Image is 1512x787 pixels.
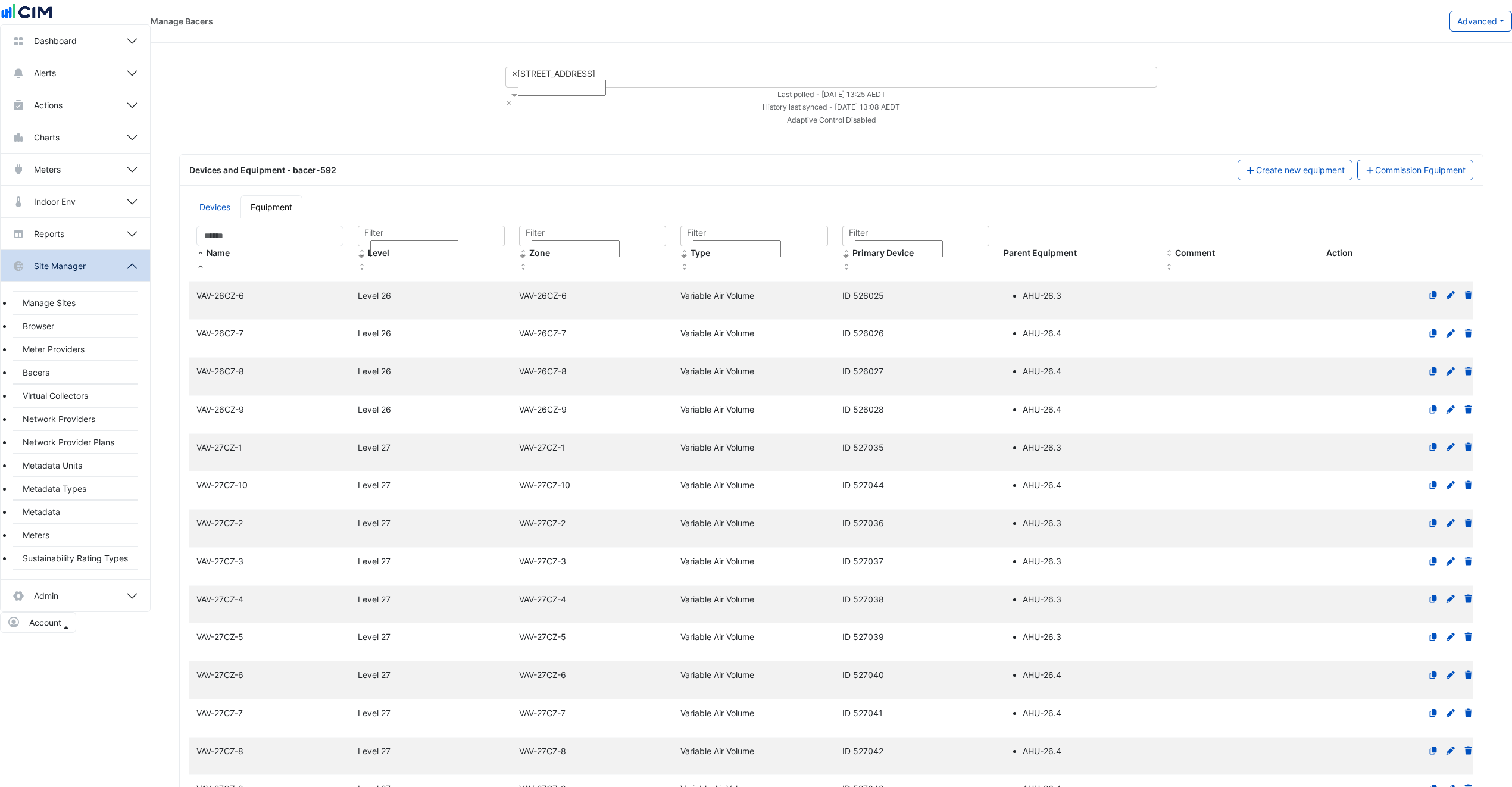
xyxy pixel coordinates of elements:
a: Virtual Collectors [13,384,138,407]
li: AHU-26.4 [1023,707,1151,720]
span: Variable Air Volume [680,670,754,680]
a: Meter Providers [13,338,138,361]
button: Alerts [1,57,150,89]
li: AHU-26.4 [1023,365,1151,379]
a: Equipment [240,195,302,218]
span: VAV-26CZ-8 [519,366,567,376]
span: Level 27 [358,518,391,528]
span: Variable Air Volume [680,291,754,301]
span: Variable Air Volume [680,594,754,604]
button: Reports [1,218,150,249]
a: Clone Equipment [1428,594,1439,604]
li: AHU-26.3 [1023,555,1151,569]
li: AHU-26.4 [1023,669,1151,682]
span: Type [691,248,710,258]
span: Level 26 [358,366,391,376]
li: AHU-26.3 [1023,289,1151,303]
a: Edit [1445,442,1456,452]
span: VAV-27CZ-8 [519,746,566,756]
span: VAV-27CZ-5 [519,632,566,642]
a: Clone Equipment [1428,708,1439,718]
span: Level 27 [358,556,391,566]
span: VAV-26CZ-8 [196,366,244,376]
a: Browser [13,314,138,338]
button: Site Manager [1,250,150,282]
span: VAV-27CZ-3 [196,556,243,566]
a: Clone Equipment [1428,404,1439,414]
span: Site Manager [34,260,86,272]
span: Account [29,616,61,629]
app-icon: Admin [13,590,24,602]
a: Delete [1463,366,1474,376]
span: VAV-27CZ-1 [196,442,242,452]
span: Dashboard [34,35,77,47]
span: Reports [34,227,64,240]
a: Delete [1463,328,1474,338]
span: Level 27 [358,746,391,756]
a: Clone Equipment [1428,366,1439,376]
a: Manage Sites [13,291,138,314]
span: ID 527035 [842,442,884,452]
a: Clone Equipment [1428,328,1439,338]
span: Level 26 [358,291,391,301]
a: Edit [1445,404,1456,414]
span: Level 27 [358,632,391,642]
span: VAV-27CZ-3 [519,556,566,566]
a: Edit [1445,328,1456,338]
span: Zone [519,249,527,258]
span: Charts [34,131,60,143]
span: VAV-27CZ-2 [519,518,566,528]
span: VAV-27CZ-1 [519,442,565,452]
a: Edit [1445,708,1456,718]
a: Clone Equipment [1428,632,1439,642]
a: Edit [1445,366,1456,376]
a: Bacers [13,361,138,384]
span: Actions [34,99,63,111]
li: AHU-26.3 [1023,630,1151,644]
span: Name [196,249,205,258]
a: Delete [1463,594,1474,604]
span: Name [207,248,230,258]
a: Clone Equipment [1428,291,1439,301]
button: Create new equipment [1238,160,1352,180]
a: Metadata [13,500,138,523]
span: Variable Air Volume [680,708,754,718]
div: Site Manager [1,282,150,579]
div: Manage Bacers [151,15,213,27]
span: VAV-26CZ-6 [519,291,567,301]
app-icon: Alerts [13,67,24,79]
small: Adaptive Control Disabled [787,115,876,124]
button: Indoor Env [1,186,150,217]
span: Meters [34,163,61,176]
span: VAV-26CZ-9 [196,404,244,414]
span: Level 27 [358,670,391,680]
span: Level 26 [358,328,391,338]
a: Delete [1463,708,1474,718]
span: VAV-26CZ-7 [196,328,243,338]
span: VAV-27CZ-6 [196,670,243,680]
a: Delete [1463,480,1474,490]
span: Indoor Env [34,195,76,208]
app-icon: Indoor Env [13,196,24,208]
span: Alerts [34,67,56,79]
span: ID 527041 [842,708,883,718]
span: ID 527036 [842,518,884,528]
span: Admin [34,589,58,602]
span: Variable Air Volume [680,442,754,452]
span: Comment [1165,249,1173,258]
span: Variable Air Volume [680,518,754,528]
span: Parent Equipment [1004,248,1077,258]
a: Clone Equipment [1428,518,1439,528]
span: Variable Air Volume [680,480,754,490]
span: Level 27 [358,594,391,604]
span: Primary Device [852,248,914,258]
span: Variable Air Volume [680,632,754,642]
a: Clone Equipment [1428,480,1439,490]
a: Clone Equipment [1428,670,1439,680]
a: Delete [1463,518,1474,528]
span: VAV-27CZ-2 [196,518,243,528]
a: Devices [189,195,240,218]
a: Delete [1463,442,1474,452]
a: Meters [13,523,138,546]
span: VAV-27CZ-7 [196,708,243,718]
